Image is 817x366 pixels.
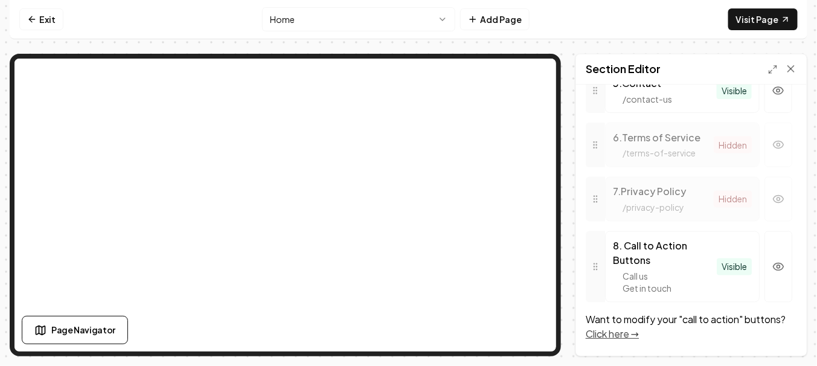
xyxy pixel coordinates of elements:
a: Click here → [586,327,639,340]
span: Hidden [714,136,752,153]
div: 7 . Privacy Policy [613,185,714,199]
div: / contact-us [613,93,717,105]
div: / terms-of-service [613,147,714,159]
div: 6 . Terms of Service [613,130,714,145]
button: Page Navigator [22,316,128,344]
div: Get in touch [623,283,717,295]
h2: Section Editor [586,60,661,77]
span: Visible [717,258,752,275]
span: Hidden [714,191,752,208]
a: Visit Page [728,8,798,30]
a: Exit [19,8,63,30]
span: Page Navigator [51,324,115,336]
span: Visible [717,82,752,99]
div: 8 . Call to Action Buttons [613,239,717,268]
div: Call us [623,271,717,283]
p: Want to modify your "call to action" buttons? [586,312,797,341]
div: / privacy-policy [613,202,714,214]
button: Add Page [460,8,530,30]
